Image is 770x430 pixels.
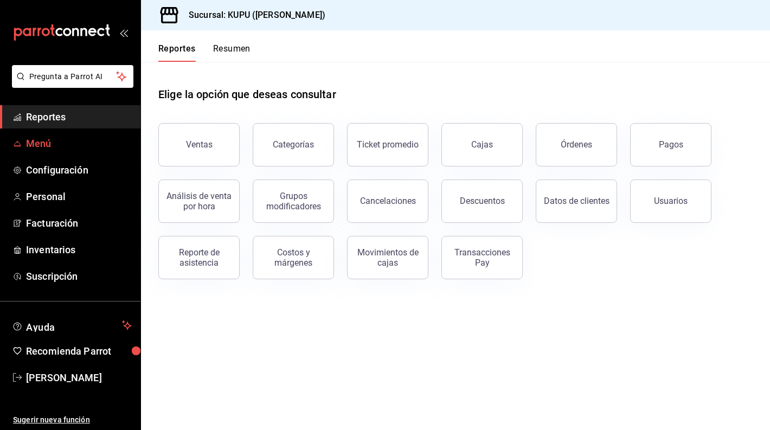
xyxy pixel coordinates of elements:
div: Datos de clientes [544,196,609,206]
button: Análisis de venta por hora [158,179,240,223]
span: Ayuda [26,319,118,332]
button: Descuentos [441,179,523,223]
span: Reportes [26,110,132,124]
div: Reporte de asistencia [165,247,233,268]
span: Personal [26,189,132,204]
a: Cajas [441,123,523,166]
span: Sugerir nueva función [13,414,132,426]
div: Grupos modificadores [260,191,327,211]
div: Descuentos [460,196,505,206]
span: Facturación [26,216,132,230]
span: Recomienda Parrot [26,344,132,358]
button: Pregunta a Parrot AI [12,65,133,88]
button: Grupos modificadores [253,179,334,223]
button: Reportes [158,43,196,62]
div: Usuarios [654,196,688,206]
div: Órdenes [561,139,592,150]
button: Reporte de asistencia [158,236,240,279]
button: Ventas [158,123,240,166]
button: Órdenes [536,123,617,166]
div: Ventas [186,139,213,150]
a: Pregunta a Parrot AI [8,79,133,90]
button: Usuarios [630,179,711,223]
div: Movimientos de cajas [354,247,421,268]
div: Análisis de venta por hora [165,191,233,211]
div: Transacciones Pay [448,247,516,268]
button: Movimientos de cajas [347,236,428,279]
span: Suscripción [26,269,132,284]
div: Categorías [273,139,314,150]
button: Ticket promedio [347,123,428,166]
h3: Sucursal: KUPU ([PERSON_NAME]) [180,9,325,22]
button: Costos y márgenes [253,236,334,279]
button: Datos de clientes [536,179,617,223]
button: Transacciones Pay [441,236,523,279]
div: Cajas [471,138,493,151]
button: Resumen [213,43,251,62]
div: Costos y márgenes [260,247,327,268]
button: Pagos [630,123,711,166]
span: Configuración [26,163,132,177]
button: Cancelaciones [347,179,428,223]
div: Pagos [659,139,683,150]
div: Cancelaciones [360,196,416,206]
button: Categorías [253,123,334,166]
span: Inventarios [26,242,132,257]
h1: Elige la opción que deseas consultar [158,86,336,102]
div: Ticket promedio [357,139,419,150]
span: Menú [26,136,132,151]
span: [PERSON_NAME] [26,370,132,385]
button: open_drawer_menu [119,28,128,37]
span: Pregunta a Parrot AI [29,71,117,82]
div: navigation tabs [158,43,251,62]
